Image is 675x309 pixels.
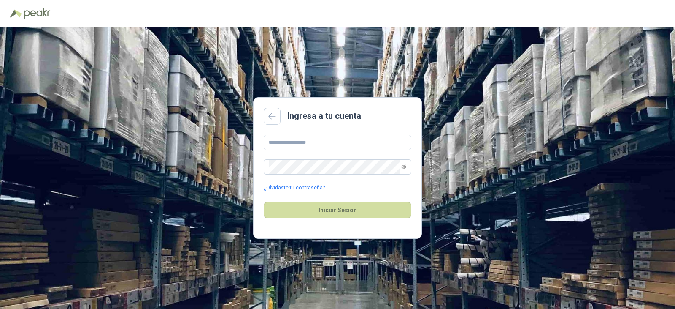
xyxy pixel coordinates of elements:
img: Logo [10,9,22,18]
h2: Ingresa a tu cuenta [287,109,361,123]
button: Iniciar Sesión [264,202,411,218]
img: Peakr [24,8,51,19]
a: ¿Olvidaste tu contraseña? [264,184,325,192]
span: eye-invisible [401,164,406,170]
